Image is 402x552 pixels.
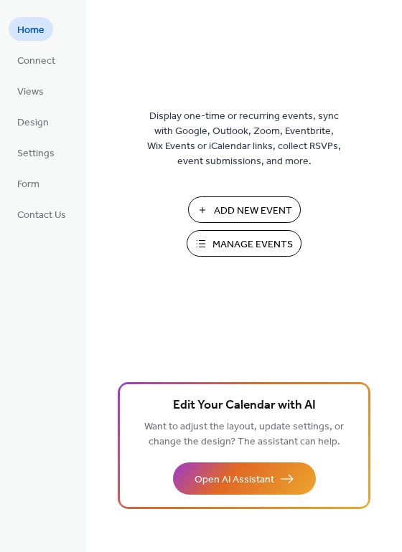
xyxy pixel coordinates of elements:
a: Views [9,79,52,103]
a: Connect [9,48,64,72]
span: Edit Your Calendar with AI [173,396,316,416]
span: Design [17,115,49,130]
a: Contact Us [9,202,75,226]
button: Add New Event [188,196,301,223]
span: Form [17,177,39,192]
span: Add New Event [214,204,292,219]
span: Display one-time or recurring events, sync with Google, Outlook, Zoom, Eventbrite, Wix Events or ... [147,109,341,169]
button: Open AI Assistant [173,462,316,495]
a: Form [9,171,48,195]
span: Connect [17,54,55,69]
a: Design [9,110,57,133]
span: Open AI Assistant [195,472,274,487]
span: Home [17,23,45,38]
a: Home [9,17,53,41]
span: Settings [17,146,55,161]
span: Contact Us [17,208,66,223]
span: Want to adjust the layout, update settings, or change the design? The assistant can help. [144,417,344,452]
button: Manage Events [187,230,301,257]
span: Views [17,85,44,100]
a: Settings [9,141,63,164]
span: Manage Events [212,237,293,252]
